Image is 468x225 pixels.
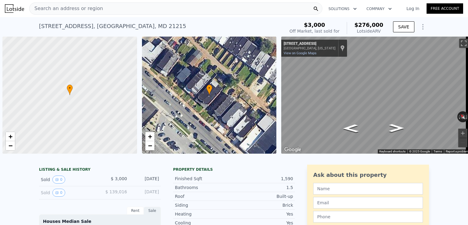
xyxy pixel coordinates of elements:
[354,22,383,28] span: $276,000
[379,149,406,154] button: Keyboard shortcuts
[39,167,161,173] div: LISTING & SALE HISTORY
[427,3,463,14] a: Free Account
[283,146,303,154] img: Google
[175,211,234,217] div: Heating
[145,141,154,150] a: Zoom out
[105,189,127,194] span: $ 139,016
[458,138,467,147] button: Zoom out
[206,84,212,95] div: •
[283,146,303,154] a: Open this area in Google Maps (opens a new window)
[175,202,234,208] div: Siding
[284,46,335,50] div: [GEOGRAPHIC_DATA], [US_STATE]
[340,45,345,52] a: Show location on map
[336,122,365,134] path: Go Northwest, Reisterstown Rd
[313,171,423,179] div: Ask about this property
[111,176,127,181] span: $ 3,000
[362,3,397,14] button: Company
[43,218,157,224] div: Houses Median Sale
[289,28,339,34] div: Off Market, last sold for
[9,133,12,140] span: +
[457,111,461,122] button: Rotate counterclockwise
[234,211,293,217] div: Yes
[354,28,383,34] div: Lotside ARV
[313,197,423,209] input: Email
[132,189,159,197] div: [DATE]
[399,5,427,12] a: Log In
[41,176,95,184] div: Sold
[9,142,12,149] span: −
[145,132,154,141] a: Zoom in
[41,189,95,197] div: Sold
[324,3,362,14] button: Solutions
[173,167,295,172] div: Property details
[52,189,65,197] button: View historical data
[127,207,144,215] div: Rent
[39,22,186,30] div: [STREET_ADDRESS] , [GEOGRAPHIC_DATA] , MD 21215
[234,184,293,191] div: 1.5
[458,129,467,138] button: Zoom in
[175,176,234,182] div: Finished Sqft
[234,176,293,182] div: 1,590
[409,150,430,153] span: © 2025 Google
[206,85,212,91] span: •
[30,5,103,12] span: Search an address or region
[457,111,468,123] button: Reset the view
[434,150,442,153] a: Terms (opens in new tab)
[6,141,15,150] a: Zoom out
[234,202,293,208] div: Brick
[417,21,429,33] button: Show Options
[67,85,73,91] span: •
[284,51,317,55] a: View on Google Maps
[234,193,293,199] div: Built-up
[5,4,24,13] img: Lotside
[67,84,73,95] div: •
[52,176,65,184] button: View historical data
[6,132,15,141] a: Zoom in
[148,133,152,140] span: +
[148,142,152,149] span: −
[383,122,410,134] path: Go Southeast, Reisterstown Rd
[175,184,234,191] div: Bathrooms
[175,193,234,199] div: Roof
[313,211,423,223] input: Phone
[284,41,335,46] div: [STREET_ADDRESS]
[132,176,159,184] div: [DATE]
[304,22,325,28] span: $3,000
[144,207,161,215] div: Sale
[393,21,414,32] button: SAVE
[313,183,423,195] input: Name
